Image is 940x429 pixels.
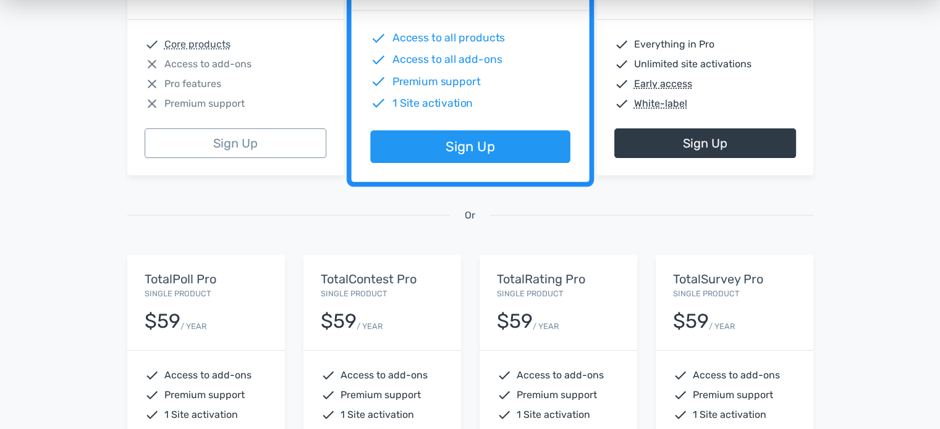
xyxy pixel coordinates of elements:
div: $59 [145,310,180,332]
span: 1 Site activation [517,407,590,422]
span: Access to add-ons [517,368,604,383]
span: check [145,37,159,52]
span: Access to all add-ons [392,52,502,68]
span: check [370,52,386,68]
span: check [321,407,336,422]
h5: TotalPoll Pro [145,272,268,286]
a: Sign Up [145,128,326,158]
small: Single Product [497,289,563,298]
span: check [673,388,688,402]
span: check [370,30,386,46]
span: Unlimited site activations [634,57,752,72]
small: / YEAR [180,320,206,332]
span: Or [465,208,475,223]
h5: TotalSurvey Pro [673,272,796,286]
span: check [614,77,629,91]
h5: TotalRating Pro [497,272,620,286]
span: Access to add-ons [164,57,252,72]
span: Premium support [164,96,245,111]
span: check [673,407,688,422]
span: close [145,77,159,91]
abbr: White-label [634,96,687,111]
span: check [370,95,386,111]
abbr: Core products [164,37,231,52]
span: Access to add-ons [693,368,780,383]
span: check [321,368,336,383]
h5: TotalContest Pro [321,272,444,286]
span: close [145,57,159,72]
span: 1 Site activation [392,95,473,111]
span: Access to add-ons [164,368,252,383]
span: check [321,388,336,402]
small: Single Product [673,289,739,298]
span: check [370,73,386,90]
span: check [145,407,159,422]
span: Premium support [693,388,773,402]
a: Sign Up [370,131,570,164]
span: check [614,37,629,52]
span: Premium support [392,73,480,90]
small: / YEAR [357,320,383,332]
span: check [497,407,512,422]
span: check [614,96,629,111]
div: $59 [497,310,533,332]
span: Everything in Pro [634,37,714,52]
span: check [497,368,512,383]
small: Single Product [145,289,211,298]
span: 1 Site activation [164,407,238,422]
span: check [497,388,512,402]
span: Access to all products [392,30,505,46]
span: Premium support [517,388,597,402]
div: $59 [673,310,709,332]
span: check [145,368,159,383]
span: Access to add-ons [341,368,428,383]
span: Pro features [164,77,221,91]
span: check [614,57,629,72]
small: / YEAR [533,320,559,332]
span: 1 Site activation [693,407,766,422]
span: check [673,368,688,383]
div: $59 [321,310,357,332]
abbr: Early access [634,77,692,91]
span: check [145,388,159,402]
span: 1 Site activation [341,407,414,422]
small: / YEAR [709,320,735,332]
span: close [145,96,159,111]
span: Premium support [164,388,245,402]
small: Single Product [321,289,387,298]
a: Sign Up [614,128,796,158]
span: Premium support [341,388,421,402]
